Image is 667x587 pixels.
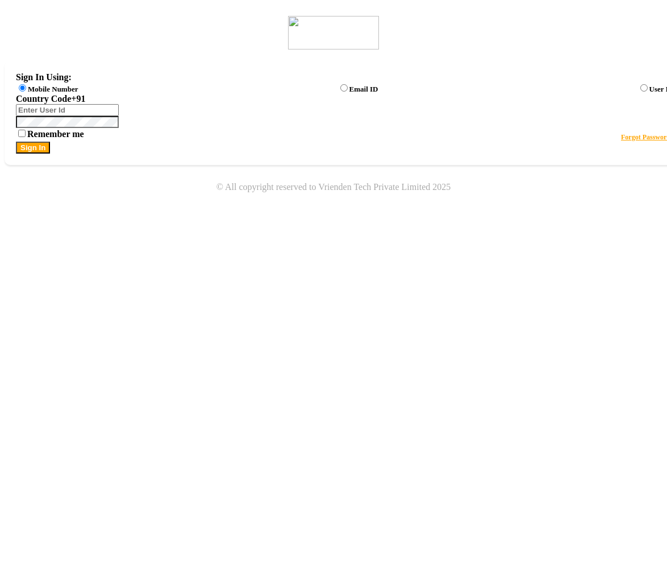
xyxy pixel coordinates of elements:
input: Username [16,104,119,116]
button: Sign In [16,142,50,154]
label: Sign In Using: [16,72,72,82]
input: Remember me [18,130,26,137]
label: Remember me [16,129,84,139]
input: Username [16,116,119,128]
div: © All copyright reserved to Vrienden Tech Private Limited 2025 [5,182,662,192]
label: Mobile Number [28,85,78,93]
label: Email ID [349,85,378,93]
img: logo1.svg [288,16,379,49]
